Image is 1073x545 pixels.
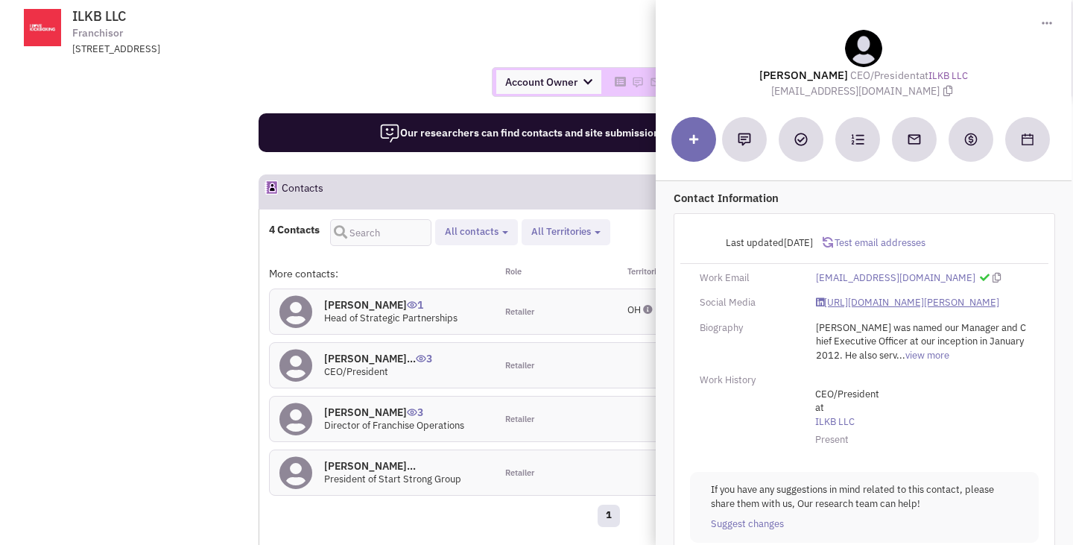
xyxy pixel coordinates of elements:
span: All Territories [531,225,591,238]
span: President of Start Strong Group [324,473,461,485]
span: Director of Franchise Operations [324,419,464,432]
img: Send an email [907,132,922,147]
img: Add a Task [794,133,808,146]
div: Territories [608,266,721,281]
span: Retailer [505,414,534,426]
img: icon-researcher-20.png [379,123,400,144]
span: [EMAIL_ADDRESS][DOMAIN_NAME] [771,84,956,98]
div: Work Email [690,271,806,286]
img: icon-UserInteraction.png [416,355,426,362]
div: Biography [690,321,806,335]
span: Retailer [505,306,534,318]
span: OH [627,303,641,316]
button: All contacts [440,224,513,240]
span: All contacts [445,225,498,238]
img: Please add to your accounts [650,76,662,88]
h2: Contacts [282,175,323,208]
img: Create a deal [963,132,978,147]
img: icon-UserInteraction.png [407,409,417,416]
span: [PERSON_NAME] was named our Manager and Chief Executive Officer at our inception in January 2012.... [816,321,1026,362]
img: Subscribe to a cadence [851,133,864,146]
h4: 4 Contacts [269,223,320,236]
span: Retailer [505,360,534,372]
span: [DATE] [784,236,813,249]
img: Add a note [738,133,751,146]
span: Account Owner [496,70,601,94]
div: Social Media [690,296,806,310]
lable: [PERSON_NAME] [759,68,848,82]
a: ILKB LLC [928,69,968,84]
a: view more [905,349,949,363]
img: www.ilovekickboxing.com [10,9,75,46]
span: Retailer [505,467,534,479]
a: Suggest changes [711,517,784,532]
div: Work History [690,374,806,388]
span: Present [815,433,849,446]
div: Role [496,266,609,281]
span: Our researchers can find contacts and site submission requirements [379,126,727,139]
span: 3 [416,341,432,365]
span: at [850,69,968,82]
div: More contacts: [269,266,496,281]
div: Last updated [690,229,823,257]
span: ILKB LLC [72,7,126,25]
img: teammate.png [845,30,882,67]
p: Contact Information [674,190,1055,206]
span: CEO/President [324,365,388,378]
input: Search [330,219,431,246]
span: Head of Strategic Partnerships [324,312,458,324]
h4: [PERSON_NAME] [324,406,464,419]
span: at [815,388,1054,432]
a: [URL][DOMAIN_NAME][PERSON_NAME] [816,296,999,310]
p: If you have any suggestions in mind related to this contact, please share them with us, Our resea... [711,483,1018,511]
span: CEO/President [850,69,920,82]
span: CEO/President [815,388,1054,402]
span: 3 [407,394,423,419]
span: Test email addresses [833,236,925,249]
img: Schedule a Meeting [1022,133,1034,145]
h4: [PERSON_NAME] [324,298,458,312]
a: 1 [598,505,620,527]
img: Please add to your accounts [632,76,644,88]
h4: [PERSON_NAME]... [324,352,432,365]
a: ILKB LLC [815,415,1054,429]
div: [STREET_ADDRESS] [72,42,461,57]
span: 1 [407,287,423,312]
h4: [PERSON_NAME]... [324,459,461,473]
a: [EMAIL_ADDRESS][DOMAIN_NAME] [816,271,975,286]
span: Franchisor [72,25,123,41]
img: icon-UserInteraction.png [407,301,417,309]
button: All Territories [527,224,605,240]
